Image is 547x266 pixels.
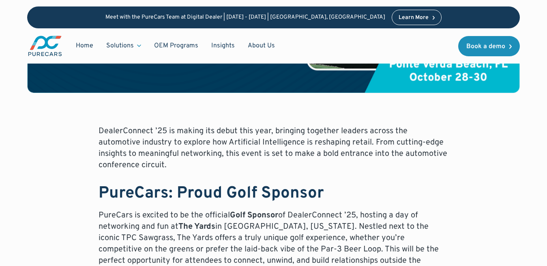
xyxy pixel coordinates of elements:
[399,15,429,21] div: Learn More
[458,36,520,56] a: Book a demo
[69,38,100,53] a: Home
[392,10,442,25] a: Learn More
[241,38,281,53] a: About Us
[178,221,215,232] strong: The Yards
[27,35,63,57] img: purecars logo
[27,35,63,57] a: main
[99,126,449,171] p: DealerConnect ’25 is making its debut this year, bringing together leaders across the automotive ...
[106,41,134,50] div: Solutions
[100,38,148,53] div: Solutions
[105,14,385,21] p: Meet with the PureCars Team at Digital Dealer | [DATE] - [DATE] | [GEOGRAPHIC_DATA], [GEOGRAPHIC_...
[148,38,205,53] a: OEM Programs
[205,38,241,53] a: Insights
[466,43,505,50] div: Book a demo
[99,183,324,204] strong: PureCars: Proud Golf Sponsor
[230,210,278,221] strong: Golf Sponsor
